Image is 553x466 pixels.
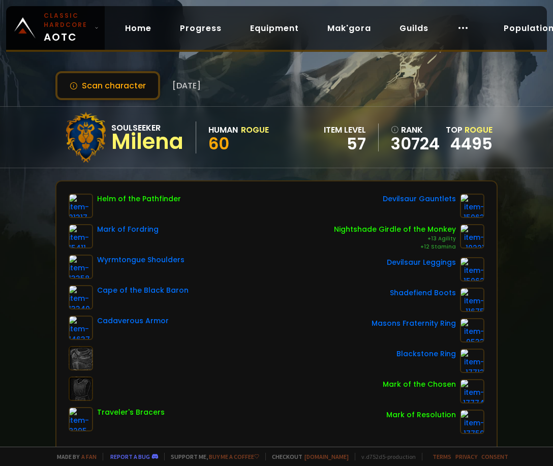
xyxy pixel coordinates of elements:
[164,453,259,460] span: Support me,
[391,123,440,136] div: rank
[97,224,159,235] div: Mark of Fordring
[396,349,456,359] div: Blackstone Ring
[455,453,477,460] a: Privacy
[460,194,484,218] img: item-15063
[265,453,349,460] span: Checkout
[334,235,456,243] div: +13 Agility
[241,123,269,136] div: Rogue
[208,123,238,136] div: Human
[460,224,484,248] img: item-10221
[460,257,484,282] img: item-15062
[372,318,456,329] div: Masons Fraternity Ring
[383,194,456,204] div: Devilsaur Gauntlets
[55,71,160,100] button: Scan character
[69,407,93,431] img: item-8295
[97,407,165,418] div: Traveler's Bracers
[391,136,440,151] a: 30724
[97,316,169,326] div: Cadaverous Armor
[334,243,456,251] div: +12 Stamina
[44,11,90,45] span: AOTC
[44,11,90,29] small: Classic Hardcore
[433,453,451,460] a: Terms
[324,136,366,151] div: 57
[209,453,259,460] a: Buy me a coffee
[460,349,484,373] img: item-17713
[97,255,185,265] div: Wyrmtongue Shoulders
[304,453,349,460] a: [DOMAIN_NAME]
[6,6,105,50] a: Classic HardcoreAOTC
[69,224,93,248] img: item-15411
[208,132,229,155] span: 60
[69,316,93,340] img: item-14637
[111,121,183,134] div: Soulseeker
[172,18,230,39] a: Progress
[391,18,437,39] a: Guilds
[69,285,93,309] img: item-13340
[460,379,484,403] img: item-17774
[97,285,189,296] div: Cape of the Black Baron
[387,257,456,268] div: Devilsaur Leggings
[481,453,508,460] a: Consent
[460,288,484,312] img: item-11675
[69,255,93,279] img: item-13358
[69,194,93,218] img: item-21317
[334,224,456,235] div: Nightshade Girdle of the Monkey
[51,453,97,460] span: Made by
[110,453,150,460] a: Report a bug
[460,410,484,434] img: item-17759
[117,18,160,39] a: Home
[446,123,493,136] div: Top
[465,124,493,136] span: Rogue
[460,318,484,343] img: item-9533
[81,453,97,460] a: a fan
[355,453,416,460] span: v. d752d5 - production
[450,132,493,155] a: 4495
[390,288,456,298] div: Shadefiend Boots
[386,410,456,420] div: Mark of Resolution
[319,18,379,39] a: Mak'gora
[324,123,366,136] div: item level
[383,379,456,390] div: Mark of the Chosen
[172,79,201,92] span: [DATE]
[242,18,307,39] a: Equipment
[111,134,183,149] div: Milena
[97,194,181,204] div: Helm of the Pathfinder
